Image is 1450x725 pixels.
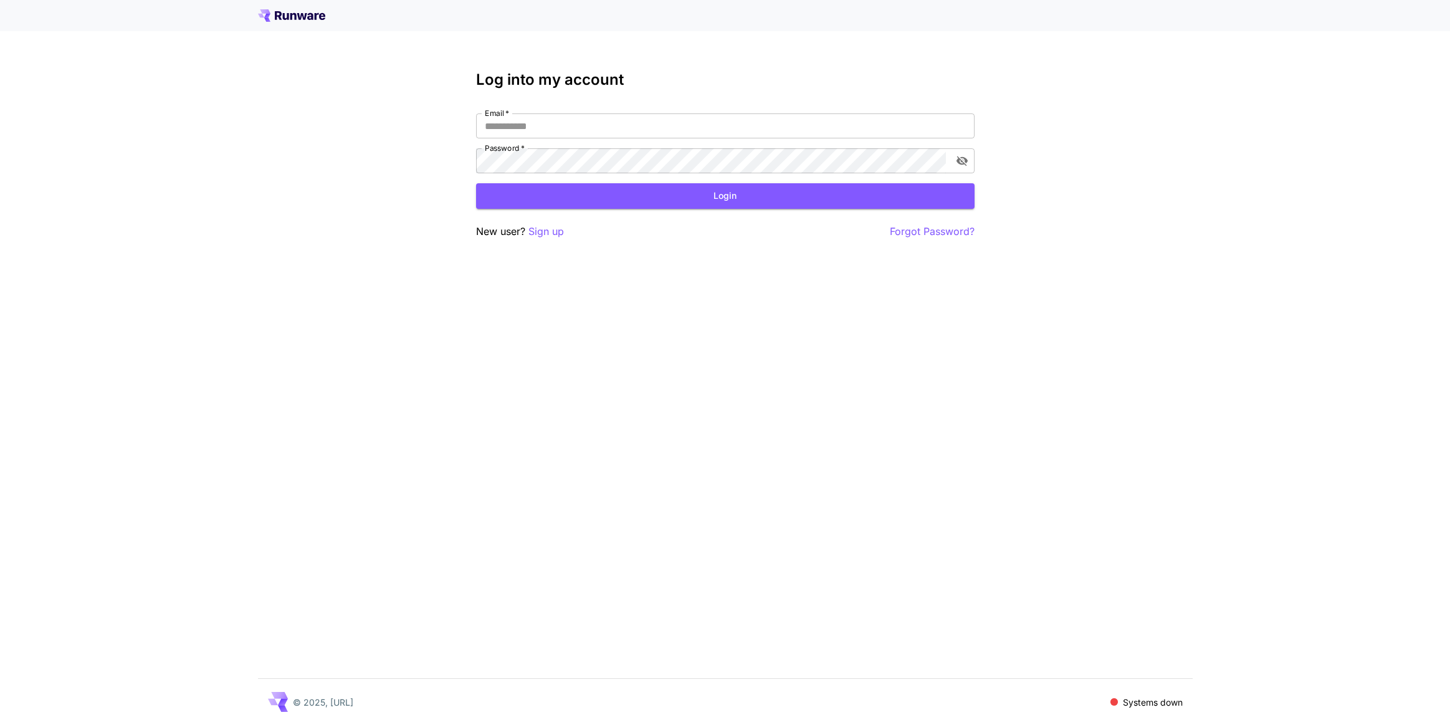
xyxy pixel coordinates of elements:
label: Email [485,108,509,118]
button: Login [476,183,975,209]
p: New user? [476,224,564,239]
button: Sign up [528,224,564,239]
h3: Log into my account [476,71,975,89]
button: toggle password visibility [951,150,973,172]
p: © 2025, [URL] [293,696,353,709]
button: Forgot Password? [890,224,975,239]
label: Password [485,143,525,153]
p: Systems down [1123,696,1183,709]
